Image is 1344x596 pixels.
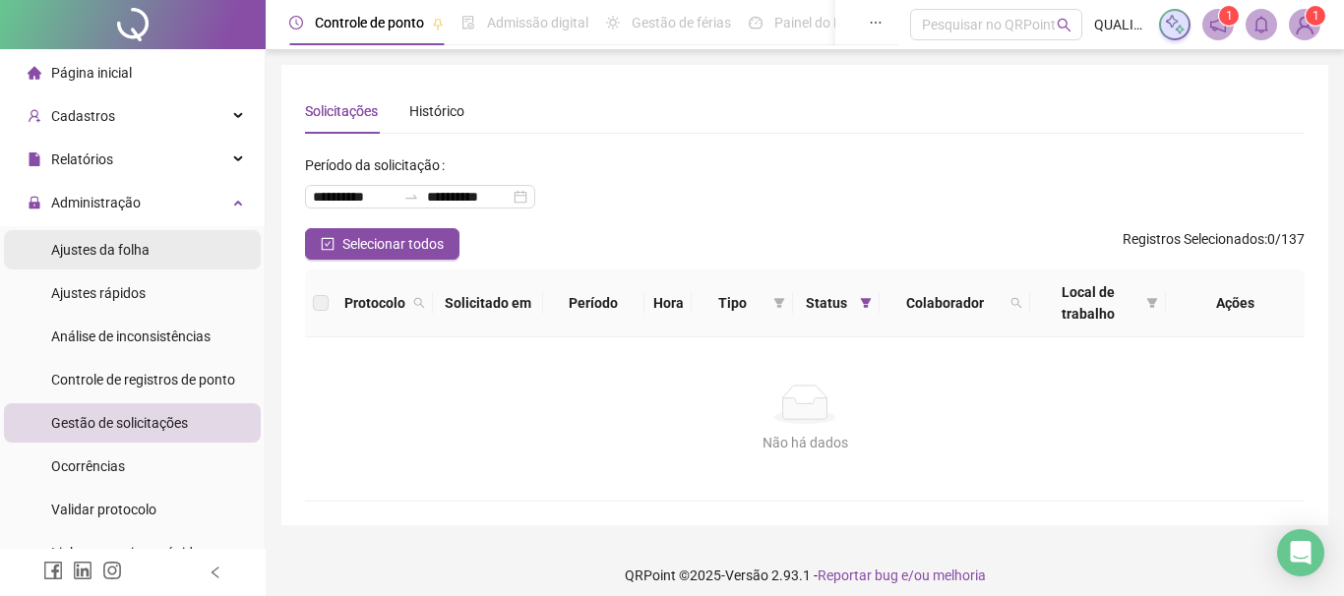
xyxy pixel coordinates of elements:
[315,15,424,30] span: Controle de ponto
[342,233,444,255] span: Selecionar todos
[321,237,335,251] span: check-square
[28,66,41,80] span: home
[51,545,201,561] span: Link para registro rápido
[51,195,141,210] span: Administração
[433,269,543,337] th: Solicitado em
[51,458,125,474] span: Ocorrências
[51,108,115,124] span: Cadastros
[102,561,122,580] span: instagram
[1123,231,1264,247] span: Registros Selecionados
[1252,16,1270,33] span: bell
[403,189,419,205] span: to
[1306,6,1325,26] sup: Atualize o seu contato no menu Meus Dados
[413,297,425,309] span: search
[28,196,41,209] span: lock
[43,561,63,580] span: facebook
[725,567,768,583] span: Versão
[51,151,113,167] span: Relatórios
[1219,6,1239,26] sup: 1
[1142,277,1162,328] span: filter
[606,16,620,30] span: sun
[73,561,92,580] span: linkedin
[1057,18,1071,32] span: search
[769,288,789,318] span: filter
[289,16,303,30] span: clock-circle
[51,285,146,301] span: Ajustes rápidos
[487,15,588,30] span: Admissão digital
[773,297,785,309] span: filter
[28,152,41,166] span: file
[461,16,475,30] span: file-done
[1313,9,1319,23] span: 1
[700,292,765,314] span: Tipo
[1290,10,1319,39] img: 53772
[305,228,459,260] button: Selecionar todos
[774,15,851,30] span: Painel do DP
[860,297,872,309] span: filter
[305,149,453,181] label: Período da solicitação
[432,18,444,30] span: pushpin
[818,567,986,583] span: Reportar bug e/ou melhoria
[344,292,405,314] span: Protocolo
[1094,14,1147,35] span: QUALITÁ MAIS
[305,100,378,122] div: Solicitações
[51,502,156,517] span: Validar protocolo
[51,415,188,431] span: Gestão de solicitações
[1010,297,1022,309] span: search
[1123,228,1305,260] span: : 0 / 137
[1038,281,1139,325] span: Local de trabalho
[887,292,1003,314] span: Colaborador
[1174,292,1297,314] div: Ações
[1209,16,1227,33] span: notification
[1007,288,1026,318] span: search
[51,65,132,81] span: Página inicial
[209,566,222,579] span: left
[869,16,883,30] span: ellipsis
[543,269,644,337] th: Período
[403,189,419,205] span: swap-right
[409,288,429,318] span: search
[1146,297,1158,309] span: filter
[51,372,235,387] span: Controle de registros de ponto
[1164,14,1186,35] img: sparkle-icon.fc2bf0ac1784a2077858766a79e2daf3.svg
[749,16,763,30] span: dashboard
[409,100,464,122] div: Histórico
[801,292,852,314] span: Status
[51,242,150,258] span: Ajustes da folha
[856,288,876,318] span: filter
[1277,529,1324,576] div: Open Intercom Messenger
[632,15,731,30] span: Gestão de férias
[1226,9,1233,23] span: 1
[644,269,693,337] th: Hora
[51,328,211,344] span: Análise de inconsistências
[329,432,1281,453] div: Não há dados
[28,109,41,123] span: user-add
